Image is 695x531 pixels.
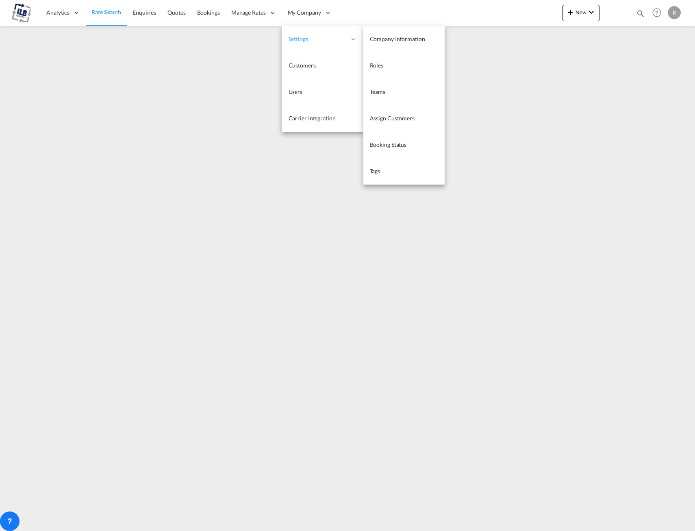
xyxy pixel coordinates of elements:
[289,35,346,43] span: Settings
[289,88,303,95] span: Users
[370,62,384,69] span: Roles
[289,62,316,69] span: Customers
[668,6,681,19] div: R
[370,141,407,148] span: Booking Status
[288,9,321,17] span: My Company
[370,168,380,174] span: Tags
[586,7,596,17] md-icon: icon-chevron-down
[91,9,121,15] span: Rate Search
[363,132,445,158] a: Booking Status
[363,26,445,52] a: Company Information
[282,26,363,52] div: Settings
[563,5,599,21] button: icon-plus 400-fgNewicon-chevron-down
[363,52,445,79] a: Roles
[370,88,386,95] span: Teams
[282,79,363,105] a: Users
[363,158,445,185] a: Tags
[650,6,664,20] span: Help
[282,52,363,79] a: Customers
[46,9,69,17] span: Analytics
[636,9,645,21] div: icon-magnify
[370,35,425,42] span: Company Information
[363,105,445,132] a: Assign Customers
[370,115,415,122] span: Assign Customers
[566,7,576,17] md-icon: icon-plus 400-fg
[132,9,156,16] span: Enquiries
[282,105,363,132] a: Carrier Integration
[636,9,645,18] md-icon: icon-magnify
[289,115,336,122] span: Carrier Integration
[197,9,220,16] span: Bookings
[167,9,185,16] span: Quotes
[363,79,445,105] a: Teams
[231,9,266,17] span: Manage Rates
[12,4,30,22] img: 625ebc90a5f611efb2de8361e036ac32.png
[650,6,668,20] div: Help
[566,9,596,15] span: New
